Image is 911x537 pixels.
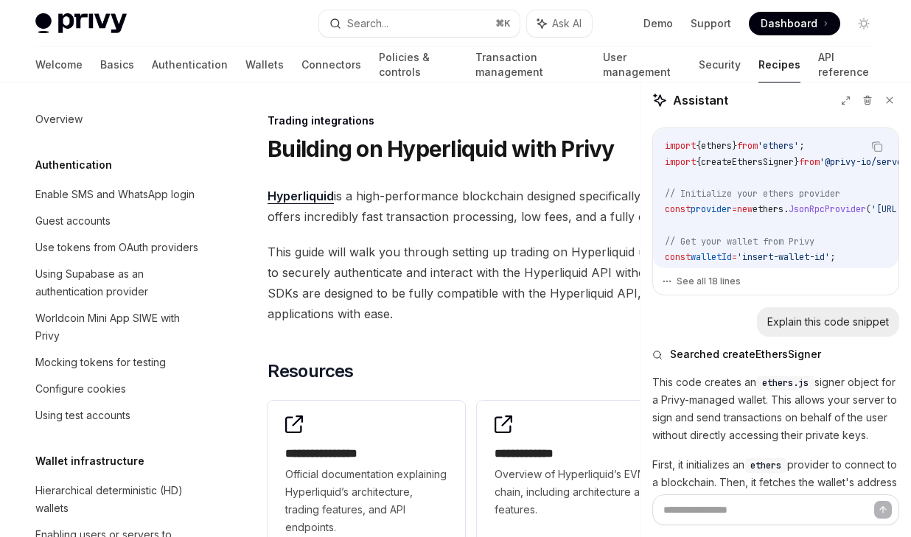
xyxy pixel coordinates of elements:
[268,242,884,324] span: This guide will walk you through setting up trading on Hyperliquid using Privy’s EVM wallets, foc...
[868,137,887,156] button: Copy the contents from the code block
[35,482,203,517] div: Hierarchical deterministic (HD) wallets
[24,305,212,349] a: Worldcoin Mini App SIWE with Privy
[527,10,592,37] button: Ask AI
[268,189,334,204] a: Hyperliquid
[814,267,861,279] span: walletApi
[268,136,615,162] h1: Building on Hyperliquid with Privy
[818,47,876,83] a: API reference
[691,251,732,263] span: walletId
[24,106,212,133] a: Overview
[268,186,884,227] span: is a high-performance blockchain designed specifically for decentralized derivatives trading. It ...
[761,16,817,31] span: Dashboard
[552,16,582,31] span: Ask AI
[732,140,737,152] span: }
[732,203,737,215] span: =
[35,309,203,345] div: Worldcoin Mini App SIWE with Privy
[691,267,722,279] span: wallet
[737,203,753,215] span: new
[24,402,212,429] a: Using test accounts
[753,203,783,215] span: ethers
[379,47,458,83] a: Policies & controls
[737,251,830,263] span: 'insert-wallet-id'
[35,239,198,256] div: Use tokens from OAuth providers
[35,380,126,398] div: Configure cookies
[475,47,585,83] a: Transaction management
[691,16,731,31] a: Support
[665,140,696,152] span: import
[699,47,741,83] a: Security
[749,12,840,35] a: Dashboard
[852,12,876,35] button: Toggle dark mode
[701,140,732,152] span: ethers
[24,349,212,376] a: Mocking tokens for testing
[701,156,794,168] span: createEthersSigner
[24,181,212,208] a: Enable SMS and WhatsApp login
[245,47,284,83] a: Wallets
[152,47,228,83] a: Authentication
[665,188,840,200] span: // Initialize your ethers provider
[722,267,727,279] span: =
[732,251,737,263] span: =
[696,140,701,152] span: {
[758,47,800,83] a: Recipes
[35,13,127,34] img: light logo
[673,91,728,109] span: Assistant
[24,376,212,402] a: Configure cookies
[35,452,144,470] h5: Wallet infrastructure
[268,113,884,128] div: Trading integrations
[861,267,866,279] span: .
[670,347,821,362] span: Searched createEthersSigner
[758,140,799,152] span: 'ethers'
[35,47,83,83] a: Welcome
[347,15,388,32] div: Search...
[35,407,130,424] div: Using test accounts
[727,267,753,279] span: await
[643,16,673,31] a: Demo
[495,466,657,519] span: Overview of Hyperliquid’s EVM chain, including architecture and features.
[268,359,354,383] span: Resources
[762,377,809,389] span: ethers.js
[319,10,519,37] button: Search...⌘K
[799,140,804,152] span: ;
[100,47,134,83] a: Basics
[652,456,899,509] p: First, it initializes an provider to connect to a blockchain. Then, it fetches the wallet's addre...
[665,203,691,215] span: const
[35,354,166,371] div: Mocking tokens for testing
[665,156,696,168] span: import
[799,156,820,168] span: from
[652,373,899,444] p: This code creates an signer object for a Privy-managed wallet. This allows your server to sign an...
[767,315,889,329] div: Explain this code snippet
[662,271,890,292] button: See all 18 lines
[24,234,212,261] a: Use tokens from OAuth providers
[495,18,511,29] span: ⌘ K
[809,267,814,279] span: .
[35,212,111,230] div: Guest accounts
[603,47,681,83] a: User management
[24,208,212,234] a: Guest accounts
[874,501,892,519] button: Send message
[789,203,866,215] span: JsonRpcProvider
[737,140,758,152] span: from
[24,261,212,305] a: Using Supabase as an authentication provider
[665,236,814,248] span: // Get your wallet from Privy
[652,347,899,362] button: Searched createEthersSigner
[35,186,195,203] div: Enable SMS and WhatsApp login
[35,156,112,174] h5: Authentication
[794,156,799,168] span: }
[665,267,691,279] span: const
[35,110,83,128] div: Overview
[691,203,732,215] span: provider
[665,251,691,263] span: const
[830,251,835,263] span: ;
[285,466,447,536] span: Official documentation explaining Hyperliquid’s architecture, trading features, and API endpoints.
[35,265,203,301] div: Using Supabase as an authentication provider
[24,477,212,522] a: Hierarchical deterministic (HD) wallets
[301,47,361,83] a: Connectors
[783,203,789,215] span: .
[866,203,871,215] span: (
[750,460,781,471] span: ethers
[696,156,701,168] span: {
[753,267,809,279] span: privyClient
